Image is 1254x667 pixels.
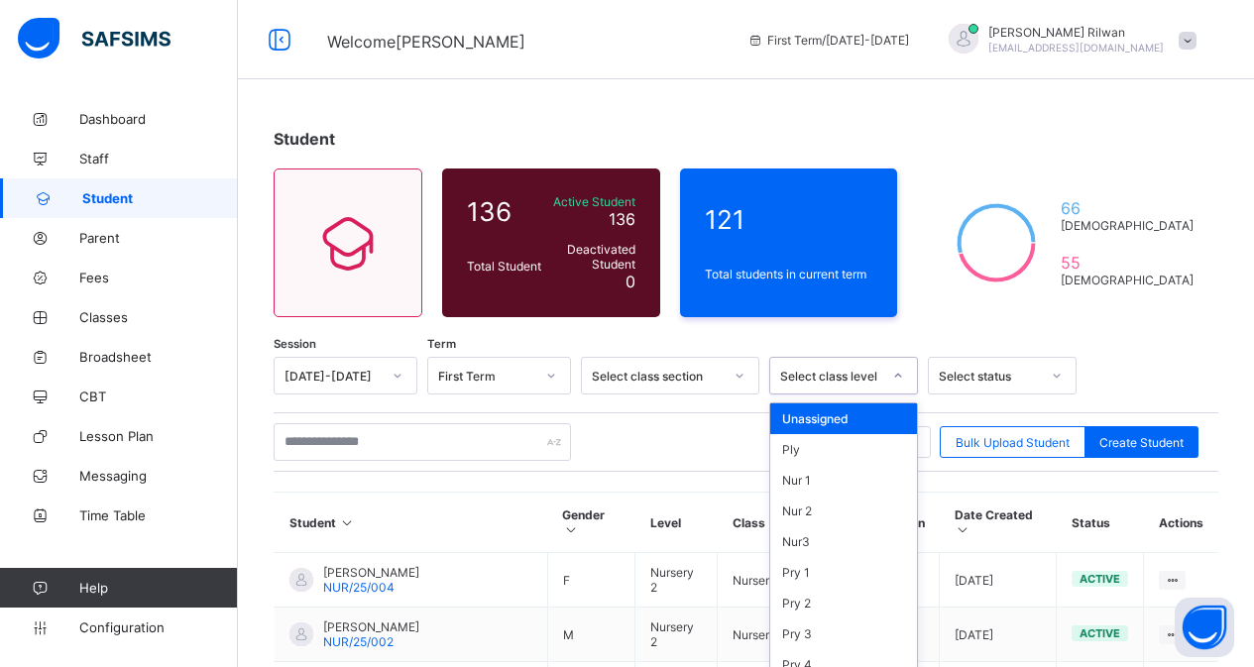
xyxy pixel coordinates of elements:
span: 55 [1061,253,1194,273]
div: Nur 2 [770,496,917,526]
button: Open asap [1175,598,1234,657]
span: session/term information [747,33,909,48]
span: Student [82,190,238,206]
span: Welcome [PERSON_NAME] [327,32,525,52]
span: Deactivated Student [551,242,635,272]
span: Messaging [79,468,238,484]
div: Unassigned [770,403,917,434]
div: Pry 1 [770,557,917,588]
div: Total Student [462,254,546,278]
span: Create Student [1099,435,1184,450]
td: M [547,608,635,662]
td: [DATE] [940,608,1057,662]
div: Select class section [592,369,723,384]
span: Total students in current term [705,267,873,281]
span: Fees [79,270,238,285]
span: [EMAIL_ADDRESS][DOMAIN_NAME] [988,42,1164,54]
span: Broadsheet [79,349,238,365]
span: Classes [79,309,238,325]
span: Time Table [79,507,238,523]
span: Term [427,337,456,351]
img: safsims [18,18,171,59]
span: Parent [79,230,238,246]
td: Nursery 2 [635,553,718,608]
th: Status [1057,493,1144,553]
span: Bulk Upload Student [956,435,1070,450]
span: Staff [79,151,238,167]
i: Sort in Ascending Order [339,515,356,530]
th: Date Created [940,493,1057,553]
div: Pry 2 [770,588,917,618]
td: [DATE] [940,553,1057,608]
div: Aisha HajjaRilwan [929,24,1206,56]
span: Dashboard [79,111,238,127]
td: Nursery 2 [635,608,718,662]
span: [DEMOGRAPHIC_DATA] [1061,218,1194,233]
span: Student [274,129,335,149]
span: [PERSON_NAME] Rilwan [988,25,1164,40]
span: [PERSON_NAME] [323,565,419,580]
div: Select class level [780,369,881,384]
td: Nursery 2 A [718,608,814,662]
span: active [1080,572,1120,586]
span: Lesson Plan [79,428,238,444]
span: Active Student [551,194,635,209]
span: 0 [626,272,635,291]
i: Sort in Ascending Order [955,522,971,537]
span: 66 [1061,198,1194,218]
div: Pry 3 [770,618,917,649]
th: Level [635,493,718,553]
i: Sort in Ascending Order [562,522,579,537]
span: Help [79,580,237,596]
span: 121 [705,204,873,235]
th: Gender [547,493,635,553]
div: [DATE]-[DATE] [285,369,381,384]
div: Select status [939,369,1040,384]
div: Nur3 [770,526,917,557]
span: Session [274,337,316,351]
span: NUR/25/002 [323,634,394,649]
div: Ply [770,434,917,465]
div: Nur 1 [770,465,917,496]
th: Class [718,493,814,553]
span: Configuration [79,619,237,635]
span: 136 [609,209,635,229]
span: [DEMOGRAPHIC_DATA] [1061,273,1194,287]
span: active [1080,626,1120,640]
span: CBT [79,389,238,404]
th: Actions [1144,493,1218,553]
span: [PERSON_NAME] [323,619,419,634]
span: 136 [467,196,541,227]
td: F [547,553,635,608]
th: Student [275,493,548,553]
span: NUR/25/004 [323,580,395,595]
div: First Term [438,369,534,384]
td: Nursery 2 A [718,553,814,608]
